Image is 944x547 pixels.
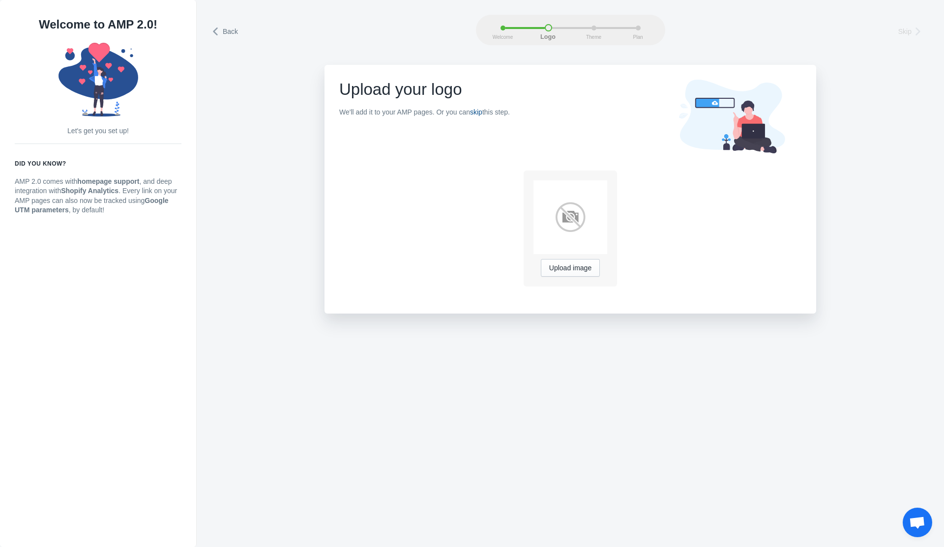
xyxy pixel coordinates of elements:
span: Skip [898,27,912,36]
p: AMP 2.0 comes with , and deep integration with . Every link on your AMP pages can also now be tra... [15,177,181,215]
strong: Shopify Analytics [61,187,118,195]
strong: Google UTM parameters [15,197,169,214]
h1: Upload your logo [339,80,510,99]
div: Ouvrir le chat [903,508,932,537]
span: Theme [582,34,606,40]
h6: Did you know? [15,159,181,169]
span: Welcome [491,34,515,40]
span: Back [223,27,238,36]
img: no-image-available.png [533,180,607,254]
span: Upload image [549,264,591,272]
h1: Welcome to AMP 2.0! [15,15,181,34]
span: Plan [626,34,650,40]
strong: homepage support [77,177,139,185]
p: We'll add it to your AMP pages. Or you can this step. [339,108,510,117]
a: skip [470,108,482,116]
span: Logo [536,34,560,41]
button: Upload image [541,259,600,277]
a: Back [211,24,239,37]
p: Let's get you set up! [15,126,181,136]
a: Skip [898,24,927,37]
